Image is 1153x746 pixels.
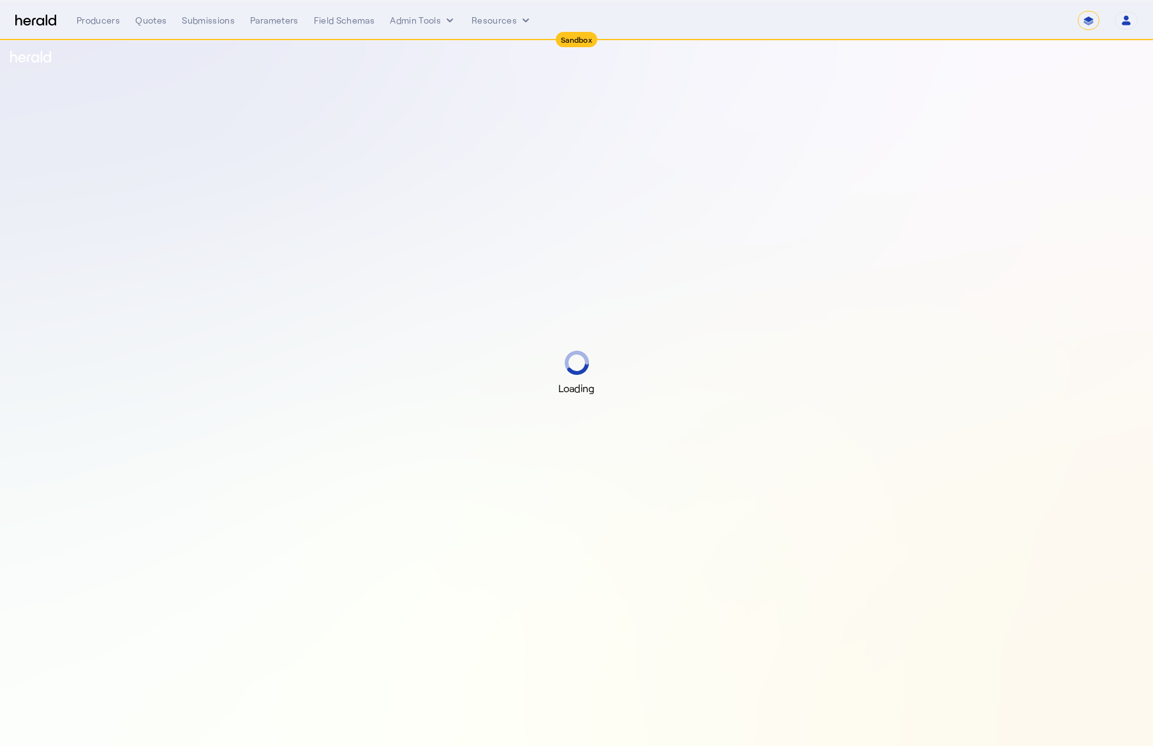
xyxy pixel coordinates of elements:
[77,14,120,27] div: Producers
[182,14,235,27] div: Submissions
[314,14,375,27] div: Field Schemas
[390,14,456,27] button: internal dropdown menu
[250,14,299,27] div: Parameters
[135,14,167,27] div: Quotes
[556,32,597,47] div: Sandbox
[472,14,532,27] button: Resources dropdown menu
[15,15,56,27] img: Herald Logo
